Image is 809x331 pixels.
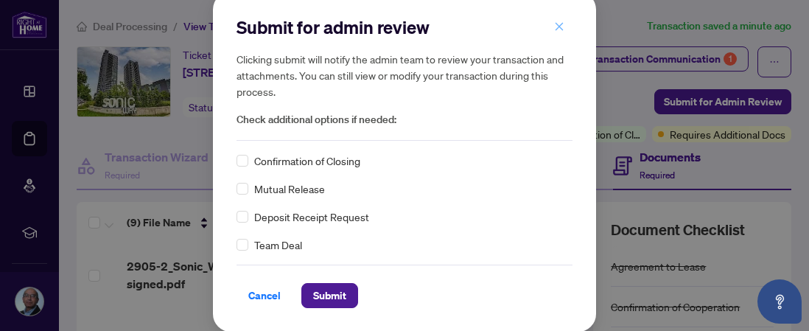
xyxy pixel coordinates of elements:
[254,237,302,253] span: Team Deal
[554,21,564,32] span: close
[237,51,572,100] h5: Clicking submit will notify the admin team to review your transaction and attachments. You can st...
[757,279,802,324] button: Open asap
[313,284,346,307] span: Submit
[301,283,358,308] button: Submit
[254,209,369,225] span: Deposit Receipt Request
[254,181,325,197] span: Mutual Release
[254,153,360,169] span: Confirmation of Closing
[237,111,572,128] span: Check additional options if needed:
[248,284,281,307] span: Cancel
[237,15,572,39] h2: Submit for admin review
[237,283,293,308] button: Cancel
